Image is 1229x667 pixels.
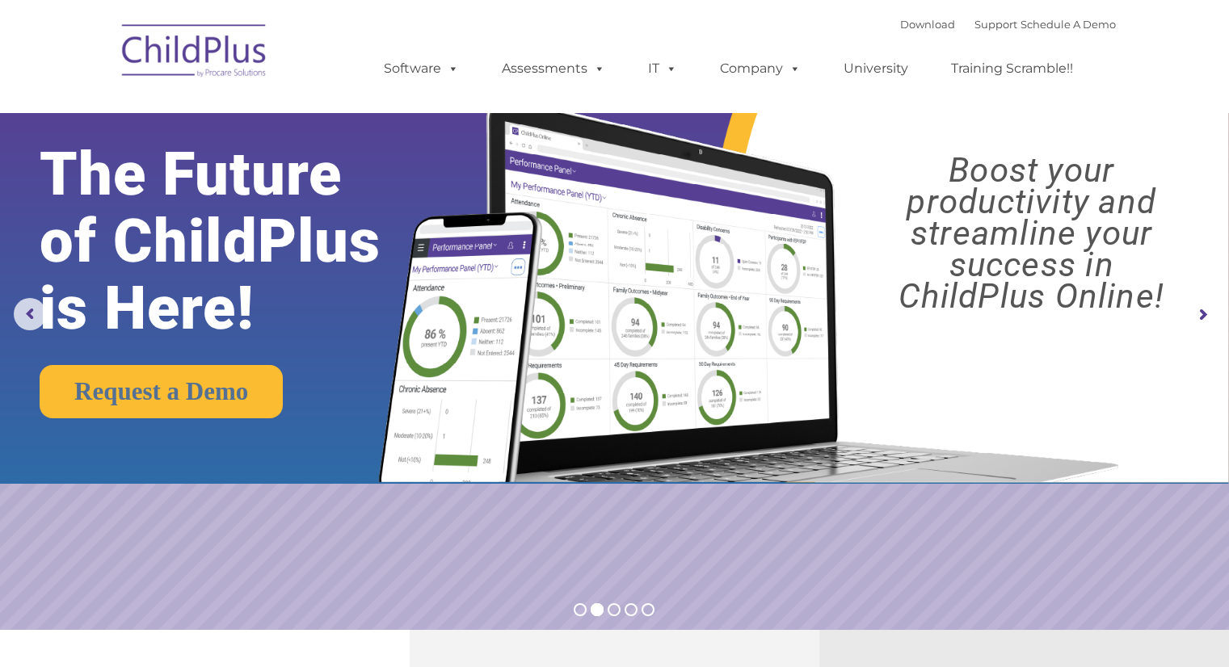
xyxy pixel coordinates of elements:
rs-layer: The Future of ChildPlus is Here! [40,141,432,342]
a: Request a Demo [40,365,283,418]
img: ChildPlus by Procare Solutions [114,13,276,94]
a: Download [900,18,955,31]
a: Software [368,52,475,85]
a: Schedule A Demo [1021,18,1116,31]
a: Support [974,18,1017,31]
a: University [827,52,924,85]
a: Assessments [486,52,621,85]
a: IT [632,52,693,85]
font: | [900,18,1116,31]
rs-layer: Boost your productivity and streamline your success in ChildPlus Online! [849,154,1214,312]
a: Training Scramble!! [935,52,1089,85]
a: Company [704,52,817,85]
